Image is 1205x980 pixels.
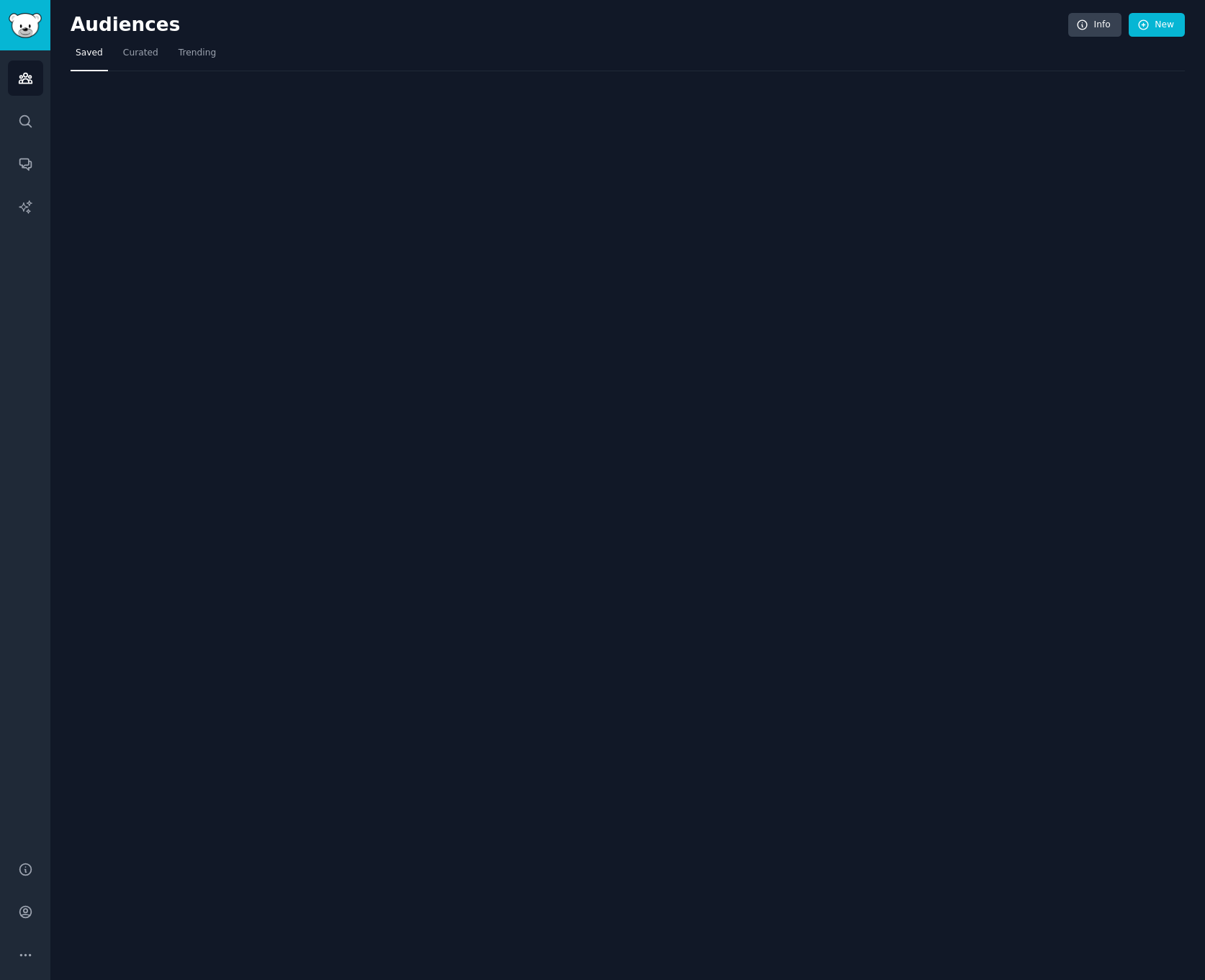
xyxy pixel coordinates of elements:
[179,47,216,60] span: Trending
[9,13,42,38] img: GummySearch logo
[76,47,103,60] span: Saved
[71,14,1068,37] h2: Audiences
[173,42,221,71] a: Trending
[1068,13,1121,37] a: Info
[123,47,158,60] span: Curated
[1129,13,1185,37] a: New
[118,42,163,71] a: Curated
[71,42,108,71] a: Saved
